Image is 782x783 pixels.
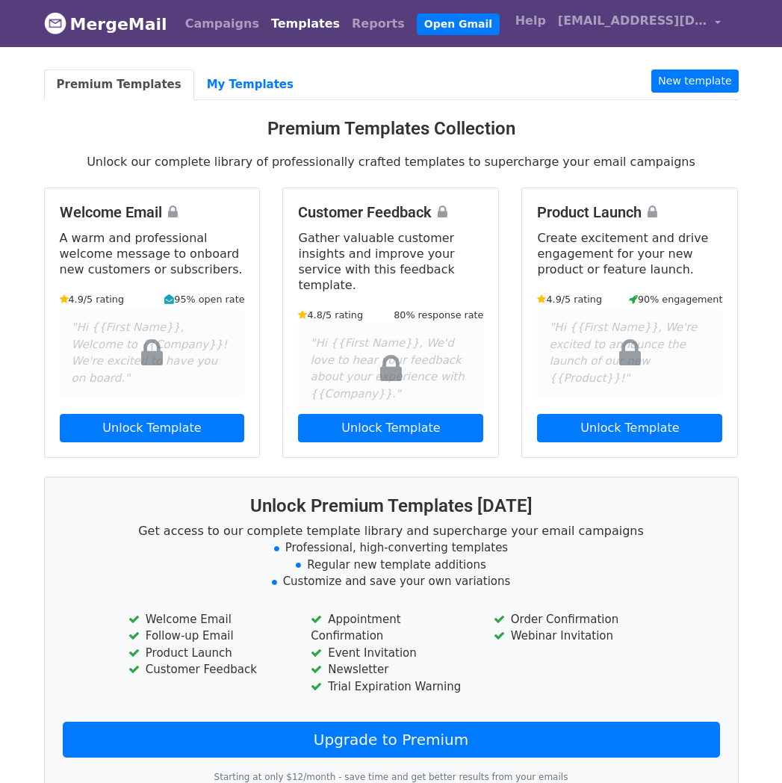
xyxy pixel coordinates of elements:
small: 95% open rate [164,292,244,306]
h4: Welcome Email [60,203,245,221]
h3: Unlock Premium Templates [DATE] [63,495,720,517]
div: "Hi {{First Name}}, We'd love to hear your feedback about your experience with {{Company}}." [298,323,483,414]
li: Welcome Email [128,611,288,628]
span: [EMAIL_ADDRESS][DOMAIN_NAME] [558,12,707,30]
a: Open Gmail [417,13,500,35]
a: Campaigns [179,9,265,39]
p: Get access to our complete template library and supercharge your email campaigns [63,523,720,539]
li: Trial Expiration Warning [311,678,471,696]
small: 80% response rate [394,308,483,322]
li: Order Confirmation [494,611,654,628]
li: Customize and save your own variations [63,573,720,590]
a: MergeMail [44,8,167,40]
a: Upgrade to Premium [63,722,720,758]
p: A warm and professional welcome message to onboard new customers or subscribers. [60,230,245,277]
li: Regular new template additions [63,557,720,574]
small: 4.9/5 rating [60,292,125,306]
small: 90% engagement [629,292,723,306]
a: Unlock Template [537,414,722,442]
p: Unlock our complete library of professionally crafted templates to supercharge your email campaigns [44,154,739,170]
h4: Product Launch [537,203,722,221]
li: Event Invitation [311,645,471,662]
li: Appointment Confirmation [311,611,471,645]
a: Reports [346,9,411,39]
li: Professional, high-converting templates [63,539,720,557]
a: Help [509,6,552,36]
a: Unlock Template [298,414,483,442]
a: [EMAIL_ADDRESS][DOMAIN_NAME] [552,6,727,41]
a: New template [651,69,738,93]
small: 4.8/5 rating [298,308,363,322]
div: "Hi {{First Name}}, Welcome to {{Company}}! We're excited to have you on board." [60,307,245,398]
p: Create excitement and drive engagement for your new product or feature launch. [537,230,722,277]
img: MergeMail logo [44,12,66,34]
a: My Templates [194,69,306,100]
p: Gather valuable customer insights and improve your service with this feedback template. [298,230,483,293]
div: "Hi {{First Name}}, We're excited to announce the launch of our new {{Product}}!" [537,307,722,398]
li: Customer Feedback [128,661,288,678]
li: Newsletter [311,661,471,678]
a: Premium Templates [44,69,194,100]
h3: Premium Templates Collection [44,118,739,140]
li: Product Launch [128,645,288,662]
h4: Customer Feedback [298,203,483,221]
li: Follow-up Email [128,628,288,645]
li: Webinar Invitation [494,628,654,645]
a: Unlock Template [60,414,245,442]
small: 4.9/5 rating [537,292,602,306]
a: Templates [265,9,346,39]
